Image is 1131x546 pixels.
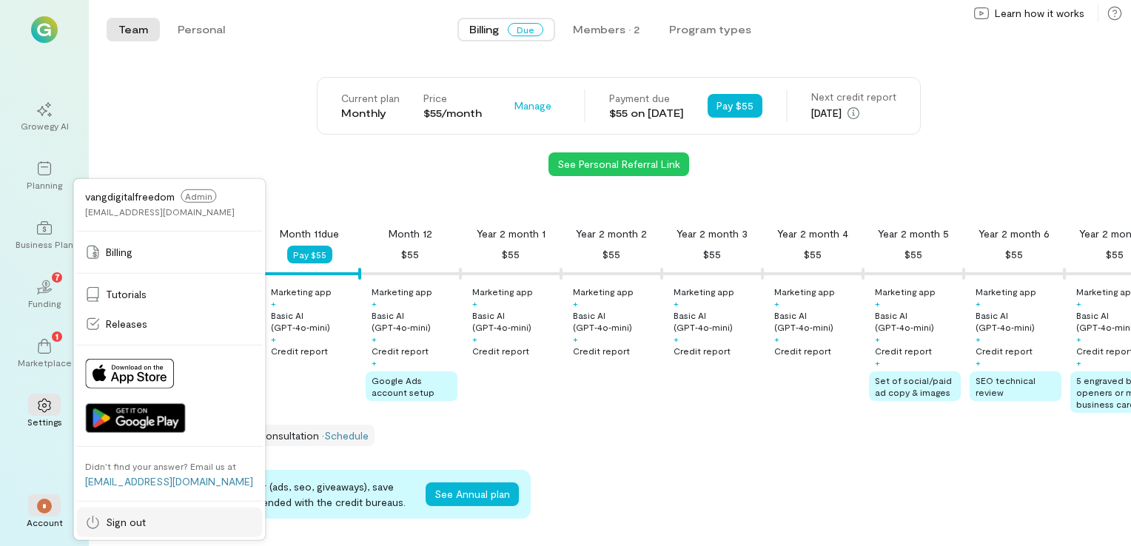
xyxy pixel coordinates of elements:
div: + [472,297,477,309]
a: Growegy AI [18,90,71,144]
div: Year 2 month 1 [477,226,546,241]
a: Releases [76,309,262,339]
div: Credit report [674,345,731,357]
div: Marketing app [271,286,332,297]
div: Credit report [372,345,429,357]
button: Pay $55 [708,94,762,118]
div: Payment due [609,91,684,106]
a: Business Plan [18,209,71,262]
a: Planning [18,149,71,203]
div: [DATE] [811,104,896,122]
div: Credit report [573,345,630,357]
div: + [774,297,779,309]
div: + [472,333,477,345]
div: Plan benefits [107,200,1125,215]
a: Marketplace [18,327,71,380]
a: Sign out [76,508,262,537]
div: + [774,333,779,345]
div: Members · 2 [573,22,640,37]
div: $55 [401,246,419,263]
button: BillingDue [457,18,555,41]
div: Basic AI (GPT‑4o‑mini) [674,309,759,333]
span: Admin [181,189,216,203]
div: Didn’t find your answer? Email us at [85,460,236,472]
span: 1 [56,329,58,343]
a: Tutorials [76,280,262,309]
span: Billing [106,245,132,260]
div: Growegy AI [21,120,69,132]
div: $55 [603,246,620,263]
div: + [271,333,276,345]
span: Manage [514,98,551,113]
div: + [1076,357,1081,368]
div: + [573,333,578,345]
div: $55 [1005,246,1023,263]
div: Year 2 month 4 [777,226,848,241]
img: Get it on Google Play [85,403,185,433]
div: $55 [1106,246,1124,263]
div: Basic AI (GPT‑4o‑mini) [271,309,357,333]
div: Marketplace [18,357,72,368]
a: Schedule [324,429,369,442]
div: Year 2 month 2 [576,226,647,241]
button: Program types [657,18,763,41]
div: + [976,357,981,368]
a: Funding [18,268,71,321]
div: + [372,333,377,345]
div: Basic AI (GPT‑4o‑mini) [372,309,457,333]
div: $55 [804,246,822,263]
span: Billing [469,22,499,37]
div: + [976,297,981,309]
div: Credit report [875,345,932,357]
span: Set of social/paid ad copy & images [875,375,952,397]
div: Marketing app [774,286,835,297]
div: Price [423,91,482,106]
div: [EMAIL_ADDRESS][DOMAIN_NAME] [85,206,235,218]
button: See Annual plan [426,482,519,506]
span: Tutorials [106,287,147,302]
div: Year 2 month 5 [878,226,949,241]
div: Current plan [341,91,400,106]
div: + [372,357,377,368]
div: + [674,297,679,309]
span: Due [508,23,543,36]
div: + [674,333,679,345]
div: Marketing app [472,286,533,297]
div: Basic AI (GPT‑4o‑mini) [875,309,961,333]
span: Releases [106,317,147,331]
a: Settings [18,386,71,439]
a: Billing [76,237,262,267]
div: Credit report [472,345,529,357]
div: + [875,297,880,309]
div: Next credit report [811,90,896,104]
div: + [1076,297,1081,309]
button: Team [107,18,160,41]
button: Members · 2 [561,18,651,41]
div: Marketing app [573,286,634,297]
span: Learn how it works [995,6,1084,21]
div: Business Plan [16,238,73,250]
img: Download on App Store [85,359,174,388]
div: Basic AI (GPT‑4o‑mini) [573,309,659,333]
div: + [372,297,377,309]
div: Settings [27,416,62,428]
div: Marketing app [372,286,432,297]
div: Credit report [271,345,328,357]
div: + [875,333,880,345]
span: Sign out [106,515,146,530]
span: SEO technical review [976,375,1036,397]
div: Marketing app [674,286,734,297]
div: $55 on [DATE] [609,106,684,121]
div: *Account [18,487,71,540]
div: Marketing app [976,286,1036,297]
div: $55/month [423,106,482,121]
button: See Personal Referral Link [548,152,689,176]
div: Account [27,516,63,528]
div: Month 12 [389,226,432,241]
div: + [271,297,276,309]
span: Google Ads account setup [372,375,434,397]
div: Basic AI (GPT‑4o‑mini) [472,309,558,333]
div: Month 11 due [280,226,339,241]
div: Planning [27,179,62,191]
div: $55 [905,246,922,263]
